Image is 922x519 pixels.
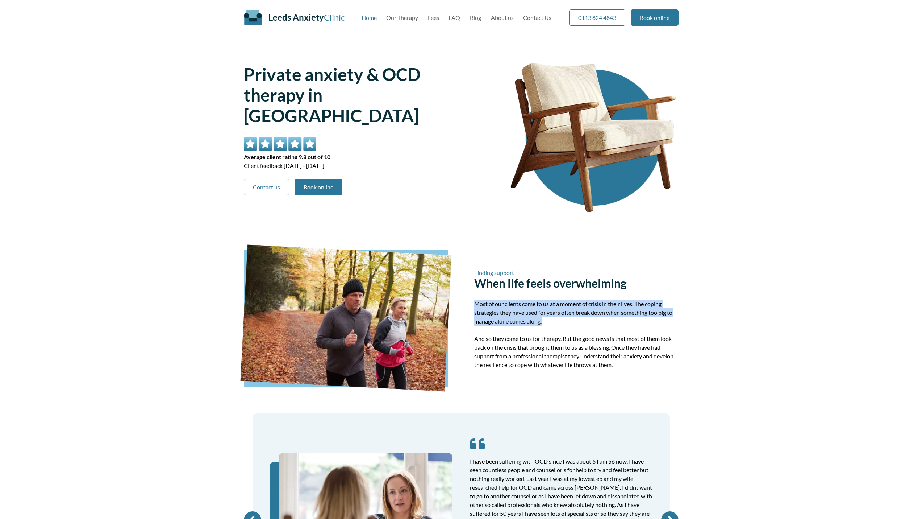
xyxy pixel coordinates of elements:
a: Contact Us [523,14,551,21]
img: Man running [240,244,451,391]
span: Finding support [474,269,679,276]
a: Fees [428,14,439,21]
a: FAQ [449,14,460,21]
p: And so they come to us for therapy. But the good news is that most of them look back on the crisi... [474,334,679,369]
a: Blog [470,14,481,21]
a: Contact us [244,179,289,195]
a: Our Therapy [386,14,418,21]
div: Client feedback [DATE] - [DATE] [244,137,482,170]
span: Average client rating 9.8 out of 10 [244,153,482,161]
img: 5 star rating [244,137,316,151]
a: Book online [631,9,679,26]
h2: When life feels overwhelming [474,269,679,290]
a: About us [491,14,514,21]
a: Leeds AnxietyClinic [268,12,345,22]
a: Home [362,14,377,21]
a: 0113 824 4843 [569,9,625,26]
span: Leeds Anxiety [268,12,324,22]
a: Book online [295,179,342,195]
h1: Private anxiety & OCD therapy in [GEOGRAPHIC_DATA] [244,64,482,126]
p: Most of our clients come to us at a moment of crisis in their lives. The coping strategies they h... [474,300,679,326]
